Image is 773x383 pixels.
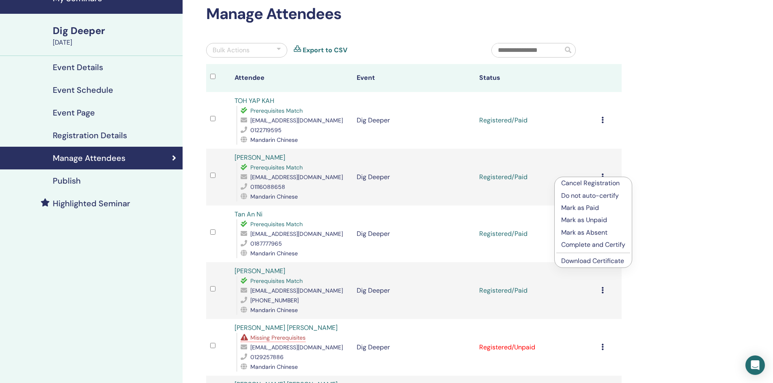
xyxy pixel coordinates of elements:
[353,319,475,376] td: Dig Deeper
[745,355,765,375] div: Open Intercom Messenger
[250,183,285,190] span: 01116088658
[53,153,125,163] h4: Manage Attendees
[250,136,298,143] span: Mandarin Chinese
[206,5,622,24] h2: Manage Attendees
[53,176,81,186] h4: Publish
[561,240,625,250] p: Complete and Certify
[250,126,282,134] span: 0122719595
[250,230,343,238] span: [EMAIL_ADDRESS][DOMAIN_NAME]
[213,45,250,55] div: Bulk Actions
[250,193,298,200] span: Mandarin Chinese
[250,287,343,294] span: [EMAIL_ADDRESS][DOMAIN_NAME]
[475,64,597,92] th: Status
[250,297,299,304] span: [PHONE_NUMBER]
[53,108,95,118] h4: Event Page
[561,228,625,238] p: Mark as Absent
[250,334,306,341] span: Missing Prerequisites
[561,215,625,225] p: Mark as Unpaid
[353,92,475,149] td: Dig Deeper
[48,24,183,47] a: Dig Deeper[DATE]
[250,240,282,247] span: 0187777965
[561,191,625,201] p: Do not auto-certify
[235,153,285,162] a: [PERSON_NAME]
[250,220,303,228] span: Prerequisites Match
[561,203,625,213] p: Mark as Paid
[250,164,303,171] span: Prerequisites Match
[353,205,475,262] td: Dig Deeper
[235,96,274,105] a: TOH YAP KAH
[235,323,338,332] a: [PERSON_NAME] [PERSON_NAME]
[53,24,178,38] div: Dig Deeper
[235,267,285,275] a: [PERSON_NAME]
[53,38,178,47] div: [DATE]
[53,199,130,208] h4: Highlighted Seminar
[250,353,284,361] span: 0129257886
[230,64,353,92] th: Attendee
[561,257,624,265] a: Download Certificate
[250,277,303,285] span: Prerequisites Match
[250,306,298,314] span: Mandarin Chinese
[53,131,127,140] h4: Registration Details
[53,85,113,95] h4: Event Schedule
[250,107,303,114] span: Prerequisites Match
[53,62,103,72] h4: Event Details
[235,210,263,218] a: Tan An Ni
[561,178,625,188] p: Cancel Registration
[353,149,475,205] td: Dig Deeper
[303,45,347,55] a: Export to CSV
[250,250,298,257] span: Mandarin Chinese
[250,117,343,124] span: [EMAIL_ADDRESS][DOMAIN_NAME]
[353,262,475,319] td: Dig Deeper
[250,173,343,181] span: [EMAIL_ADDRESS][DOMAIN_NAME]
[353,64,475,92] th: Event
[250,344,343,351] span: [EMAIL_ADDRESS][DOMAIN_NAME]
[250,363,298,370] span: Mandarin Chinese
